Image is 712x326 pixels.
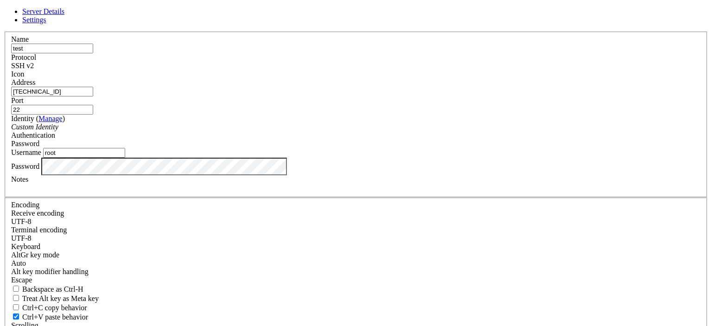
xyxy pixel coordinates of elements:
[22,16,46,24] a: Settings
[4,98,591,106] x-row: *** System restart required ***
[38,115,63,122] a: Manage
[152,130,156,137] span: .
[11,44,93,53] input: Server Name
[4,12,591,19] x-row: [URL][DOMAIN_NAME]
[11,148,41,156] label: Username
[11,294,99,302] label: Whether the Alt key acts as a Meta key or as a distinct Alt key.
[13,286,19,292] input: Backspace as Ctrl-H
[11,251,59,259] label: Set the expected encoding for data received from the host. If the encodings do not match, visual ...
[13,295,19,301] input: Treat Alt key as Meta key
[11,209,64,217] label: Set the expected encoding for data received from the host. If the encodings do not match, visual ...
[13,313,19,320] input: Ctrl+V paste behavior
[174,177,208,185] span: .evilginx
[22,313,88,321] span: Ctrl+V paste behavior
[4,67,591,75] x-row: Enable ESM Apps to receive additional future security updates.
[4,138,591,146] x-row: drwxr-xr-x 22 root root 4096 [DATE]
[4,240,591,248] x-row: root@vm947973:~# exit
[11,131,55,139] label: Authentication
[152,201,167,208] span: .ssh
[11,268,89,275] label: Controls how the Alt key is handled. Escape: Send an ESC prefix. 8-Bit: Add 128 to the typed char...
[152,185,174,192] span: .local
[152,138,159,145] span: ..
[4,185,591,193] x-row: drwxr-xr-x 3 root root 4096 [DATE]
[11,96,24,104] label: Port
[11,234,701,243] div: UTF-8
[152,169,178,177] span: .config
[36,115,65,122] span: ( )
[4,106,591,114] x-row: Last login: [DATE] from [TECHNICAL_ID]
[4,27,591,35] x-row: Expanded Security Maintenance for Applications is not enabled.
[4,161,591,169] x-row: drwx------ 3 root root 4096 [DATE]
[11,115,65,122] label: Identity
[4,75,591,83] x-row: See [URL][DOMAIN_NAME] or run: sudo pro status
[4,51,591,59] x-row: To see these additional updates run: apt list --upgradable
[4,248,591,256] x-row: logout
[11,87,93,96] input: Host Name or IP
[4,169,591,177] x-row: drwxr-xr-x 3 root root 4096 [DATE]
[4,232,591,240] x-row: -rw-r--r-- 1 root root 148949578 [DATE]
[11,259,701,268] div: Auto
[11,53,36,61] label: Protocol
[11,217,701,226] div: UTF-8
[11,175,28,183] label: Notes
[11,285,83,293] label: If true, the backspace should send BS ('\x08', aka ^H). Otherwise the backspace key should send '...
[22,294,99,302] span: Treat Alt key as Meta key
[4,177,591,185] x-row: drwx------ 3 root root 4096 [DATE] 19:55
[4,224,591,232] x-row: drwxr-xr-x 3 root root 4096 [DATE]
[11,243,40,250] label: Keyboard
[13,304,19,310] input: Ctrl+C copy behavior
[4,201,591,209] x-row: drwx------ 2 root root 4096 [DATE]
[11,217,32,225] span: UTF-8
[11,201,39,209] label: Encoding
[11,62,701,70] div: SSH v2
[152,232,252,240] span: go1.19.5.linux-amd64.tar.gz
[152,224,159,232] span: go
[4,256,7,264] div: (0, 32)
[11,276,701,284] div: Escape
[11,123,58,131] i: Custom Identity
[11,162,39,170] label: Password
[11,313,88,321] label: Ctrl+V pastes if true, sends ^V to host if false. Ctrl+Shift+V sends ^V to host if true, pastes i...
[11,105,93,115] input: Port Number
[22,7,64,15] a: Server Details
[22,304,87,312] span: Ctrl+C copy behavior
[11,140,701,148] div: Password
[11,140,39,147] span: Password
[11,62,34,70] span: SSH v2
[4,193,591,201] x-row: -rw-r--r-- 1 root root 254 [DATE] .profile
[11,78,35,86] label: Address
[4,43,591,51] x-row: 93 updates can be applied immediately.
[4,153,591,161] x-row: -rw-r--r-- 1 root root [DATE] 2024 .bashrc
[43,148,125,158] input: Login Username
[152,161,174,169] span: .cache
[11,234,32,242] span: UTF-8
[11,35,29,43] label: Name
[4,217,591,224] x-row: drwxr-xr-x 13 root root 4096 [DATE] 16:24
[11,226,67,234] label: The default terminal encoding. ISO-2022 enables character map translations (like graphics maps). ...
[11,70,24,78] label: Icon
[11,123,701,131] div: Custom Identity
[4,209,591,217] x-row: -rw-r--r-- 1 root root 196 [DATE] .wget-hsts
[22,285,83,293] span: Backspace as Ctrl-H
[4,122,591,130] x-row: total 145536
[4,146,591,153] x-row: -rw------- 1 root root 21595 [DATE] 20:10 .bash_history
[174,217,208,224] span: evilginx2
[11,259,26,267] span: Auto
[4,130,591,138] x-row: drwx------ 9 root root 4096 [DATE]
[11,276,32,284] span: Escape
[4,114,591,122] x-row: root@vm947973:~# ls -la
[11,304,87,312] label: Ctrl-C copies if true, send ^C to host if false. Ctrl-Shift-C sends ^C to host if true, copies if...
